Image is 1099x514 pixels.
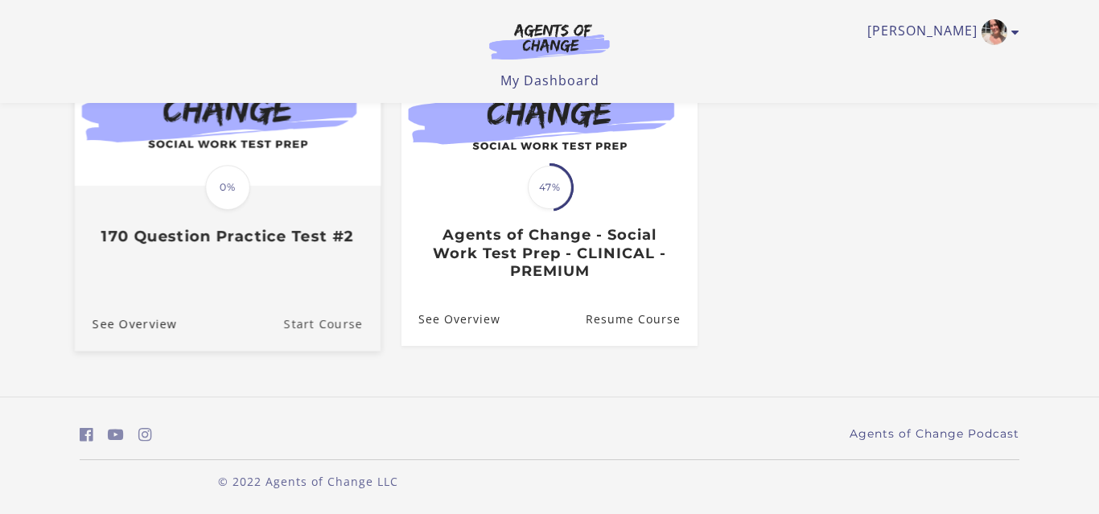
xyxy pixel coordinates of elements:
[500,72,599,89] a: My Dashboard
[401,293,500,345] a: Agents of Change - Social Work Test Prep - CLINICAL - PREMIUM: See Overview
[418,226,680,281] h3: Agents of Change - Social Work Test Prep - CLINICAL - PREMIUM
[138,427,152,442] i: https://www.instagram.com/agentsofchangeprep/ (Open in a new window)
[80,427,93,442] i: https://www.facebook.com/groups/aswbtestprep (Open in a new window)
[108,423,124,446] a: https://www.youtube.com/c/AgentsofChangeTestPrepbyMeaganMitchell (Open in a new window)
[850,426,1019,442] a: Agents of Change Podcast
[80,473,537,490] p: © 2022 Agents of Change LLC
[284,296,381,350] a: 170 Question Practice Test #2: Resume Course
[80,423,93,446] a: https://www.facebook.com/groups/aswbtestprep (Open in a new window)
[472,23,627,60] img: Agents of Change Logo
[586,293,698,345] a: Agents of Change - Social Work Test Prep - CLINICAL - PREMIUM: Resume Course
[528,166,571,209] span: 47%
[867,19,1011,45] a: Toggle menu
[205,165,250,210] span: 0%
[108,427,124,442] i: https://www.youtube.com/c/AgentsofChangeTestPrepbyMeaganMitchell (Open in a new window)
[138,423,152,446] a: https://www.instagram.com/agentsofchangeprep/ (Open in a new window)
[93,227,363,245] h3: 170 Question Practice Test #2
[75,296,177,350] a: 170 Question Practice Test #2: See Overview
